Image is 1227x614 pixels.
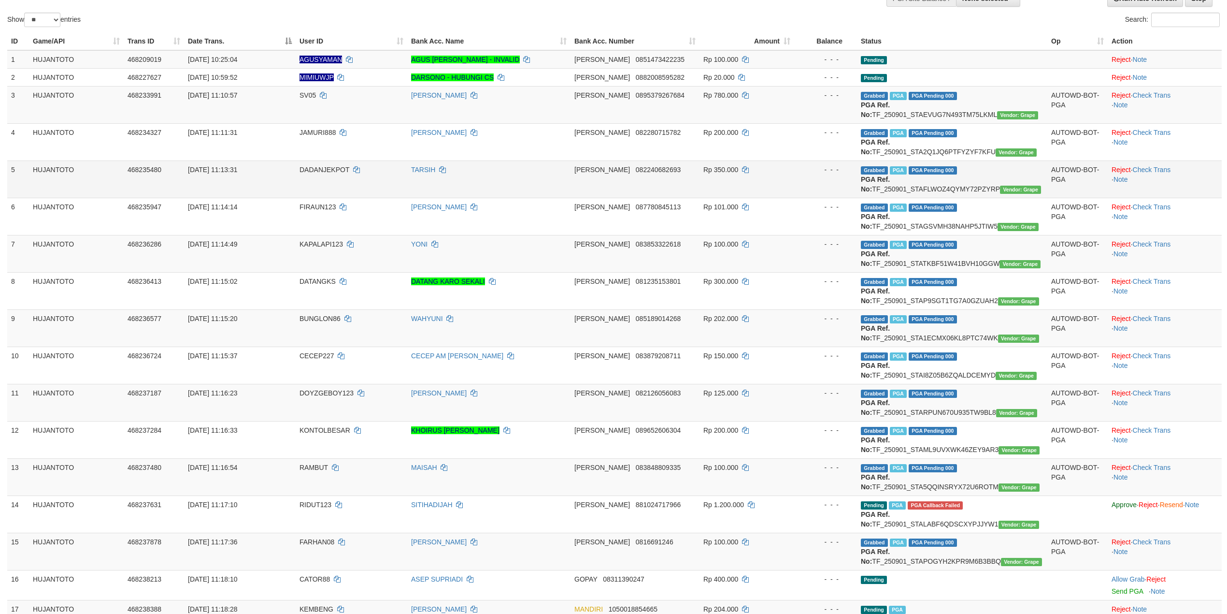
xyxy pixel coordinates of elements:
[794,32,857,50] th: Balance
[890,315,907,323] span: Marked by aeovivi
[574,166,630,174] span: [PERSON_NAME]
[636,73,685,81] span: Copy 0882008595282 to clipboard
[7,123,29,161] td: 4
[1112,587,1143,595] a: Send PGA
[1047,272,1108,309] td: AUTOWD-BOT-PGA
[909,92,957,100] span: PGA Pending
[411,56,520,63] a: AGUS [PERSON_NAME] - INVALID
[890,278,907,286] span: Marked by aeovivi
[7,50,29,69] td: 1
[1108,50,1222,69] td: ·
[798,73,853,82] div: - - -
[411,389,467,397] a: [PERSON_NAME]
[1125,13,1220,27] label: Search:
[188,278,237,285] span: [DATE] 11:15:02
[1108,496,1222,533] td: · · ·
[890,92,907,100] span: Marked by aeovivi
[1133,389,1171,397] a: Check Trans
[998,335,1039,343] span: Vendor URL: https://settle31.1velocity.biz
[798,128,853,137] div: - - -
[1047,32,1108,50] th: Op: activate to sort column ascending
[1133,56,1147,63] a: Note
[1112,352,1131,360] a: Reject
[636,203,681,211] span: Copy 087780845113 to clipboard
[300,464,328,471] span: RAMBUT
[1108,309,1222,347] td: · ·
[128,91,161,99] span: 468233991
[1113,399,1128,407] a: Note
[574,73,630,81] span: [PERSON_NAME]
[411,575,463,583] a: ASEP SUPRIADI
[411,278,485,285] a: DATANG KARO SEKALI
[909,241,957,249] span: PGA Pending
[411,73,494,81] a: DARSONO - HUBUNGI CS
[890,427,907,435] span: Marked by aeovivi
[29,123,124,161] td: HUJANTOTO
[798,202,853,212] div: - - -
[861,138,890,156] b: PGA Ref. No:
[861,101,890,118] b: PGA Ref. No:
[703,389,738,397] span: Rp 125.000
[1113,548,1128,556] a: Note
[996,148,1037,157] span: Vendor URL: https://settle31.1velocity.biz
[1113,324,1128,332] a: Note
[300,501,331,509] span: RIDUT123
[703,278,738,285] span: Rp 300.000
[1112,575,1144,583] a: Allow Grab
[1108,384,1222,421] td: · ·
[1047,123,1108,161] td: AUTOWD-BOT-PGA
[998,223,1039,231] span: Vendor URL: https://settle31.1velocity.biz
[128,464,161,471] span: 468237480
[411,464,437,471] a: MAISAH
[7,347,29,384] td: 10
[861,427,888,435] span: Grabbed
[999,260,1041,268] span: Vendor URL: https://settle31.1velocity.biz
[411,605,467,613] a: [PERSON_NAME]
[1113,213,1128,220] a: Note
[574,464,630,471] span: [PERSON_NAME]
[574,91,630,99] span: [PERSON_NAME]
[1112,203,1131,211] a: Reject
[1047,235,1108,272] td: AUTOWD-BOT-PGA
[411,91,467,99] a: [PERSON_NAME]
[29,272,124,309] td: HUJANTOTO
[411,166,435,174] a: TARSIH
[1133,203,1171,211] a: Check Trans
[1108,235,1222,272] td: · ·
[703,166,738,174] span: Rp 350.000
[861,287,890,305] b: PGA Ref. No:
[861,56,887,64] span: Pending
[1108,161,1222,198] td: · ·
[188,501,237,509] span: [DATE] 11:17:10
[188,91,237,99] span: [DATE] 11:10:57
[300,73,334,81] span: Nama rekening ada tanda titik/strip, harap diedit
[29,86,124,123] td: HUJANTOTO
[1133,73,1147,81] a: Note
[300,389,354,397] span: DOYZGEBOY123
[411,203,467,211] a: [PERSON_NAME]
[1112,91,1131,99] a: Reject
[128,203,161,211] span: 468235947
[574,426,630,434] span: [PERSON_NAME]
[29,50,124,69] td: HUJANTOTO
[29,198,124,235] td: HUJANTOTO
[996,372,1037,380] span: Vendor URL: https://settle31.1velocity.biz
[128,166,161,174] span: 468235480
[798,165,853,175] div: - - -
[1112,501,1137,509] a: Approve
[703,91,738,99] span: Rp 780.000
[636,91,685,99] span: Copy 0895379267684 to clipboard
[574,240,630,248] span: [PERSON_NAME]
[29,458,124,496] td: HUJANTOTO
[1112,56,1131,63] a: Reject
[861,175,890,193] b: PGA Ref. No:
[1112,605,1131,613] a: Reject
[128,426,161,434] span: 468237284
[1113,175,1128,183] a: Note
[124,32,184,50] th: Trans ID: activate to sort column ascending
[7,458,29,496] td: 13
[1151,13,1220,27] input: Search:
[861,204,888,212] span: Grabbed
[1113,436,1128,444] a: Note
[1108,123,1222,161] td: · ·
